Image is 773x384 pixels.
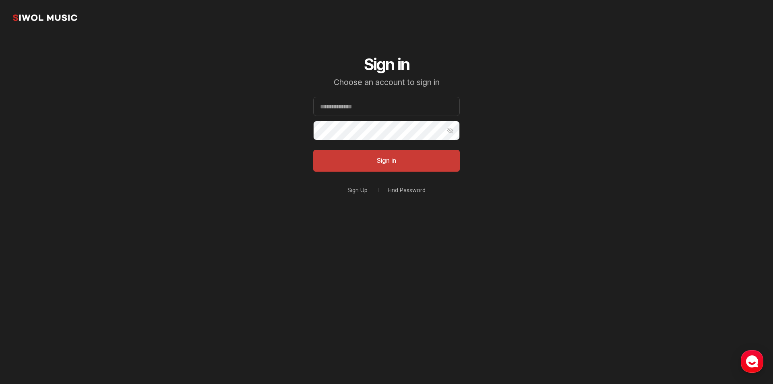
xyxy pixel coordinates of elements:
input: Email [313,97,460,116]
input: Password [313,121,460,140]
a: Find Password [388,187,426,193]
p: Choose an account to sign in [313,77,460,87]
button: Sign in [313,150,460,172]
a: Sign Up [347,187,368,193]
h2: Sign in [313,55,460,74]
